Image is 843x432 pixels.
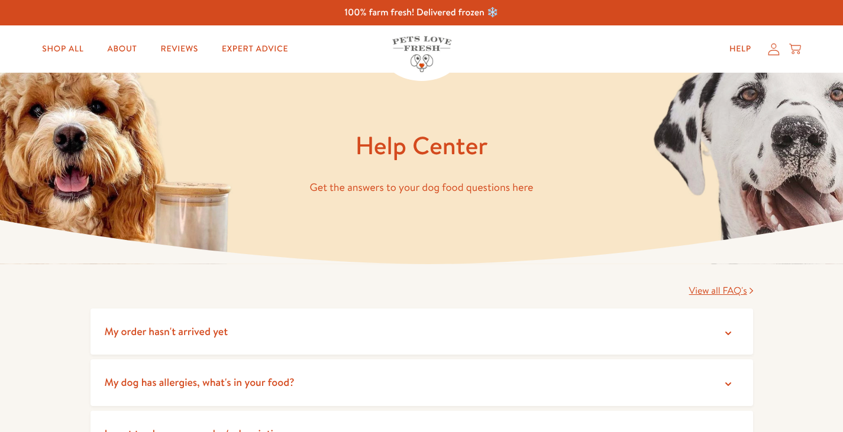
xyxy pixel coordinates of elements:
[98,37,146,61] a: About
[33,37,93,61] a: Shop All
[720,37,761,61] a: Help
[91,308,753,355] summary: My order hasn't arrived yet
[689,284,747,297] span: View all FAQ's
[151,37,208,61] a: Reviews
[105,375,295,389] span: My dog has allergies, what's in your food?
[105,324,228,339] span: My order hasn't arrived yet
[91,129,753,162] h1: Help Center
[91,359,753,406] summary: My dog has allergies, what's in your food?
[392,36,451,72] img: Pets Love Fresh
[689,284,753,297] a: View all FAQ's
[91,178,753,197] p: Get the answers to your dog food questions here
[212,37,298,61] a: Expert Advice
